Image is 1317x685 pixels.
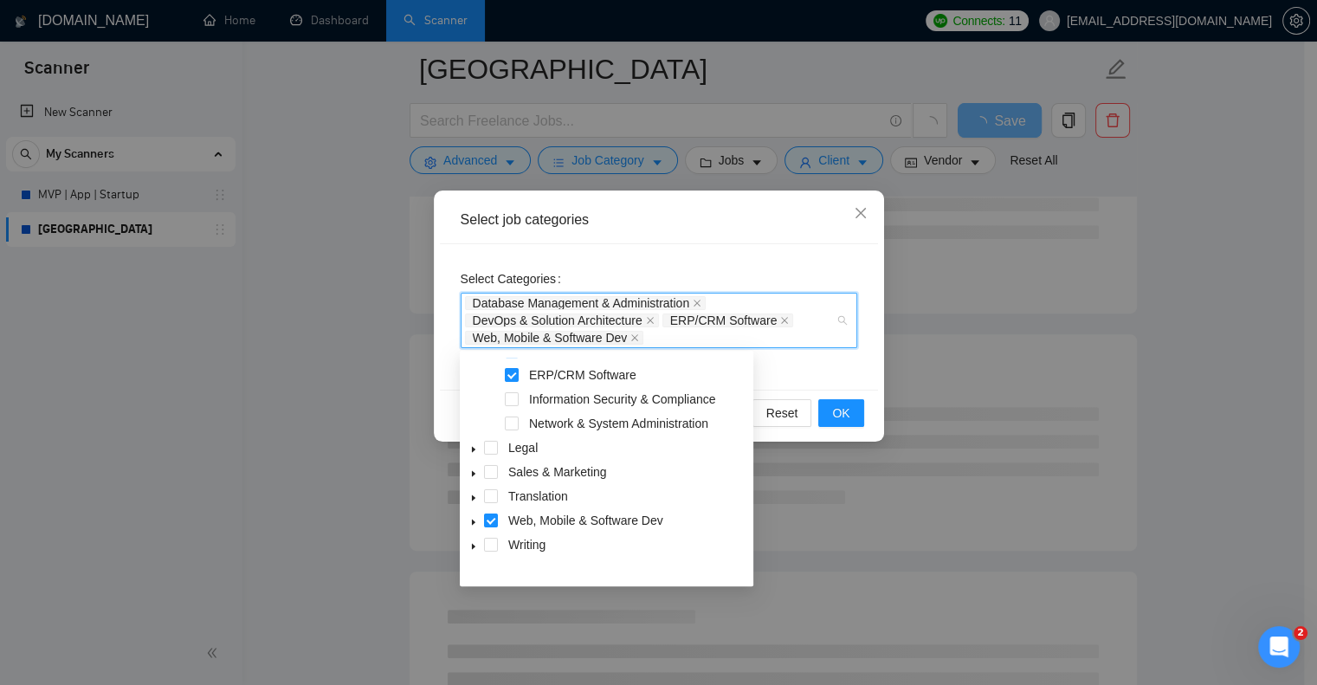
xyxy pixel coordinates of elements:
span: caret-down [469,469,478,478]
span: close [630,333,639,342]
button: Reset [752,399,812,427]
label: Select Categories [461,265,568,293]
span: Reset [766,404,798,423]
span: close [854,206,868,220]
span: OK [832,404,849,423]
span: Information Security & Compliance [526,389,750,410]
span: Legal [505,437,750,458]
span: DevOps & Solution Architecture [473,314,642,326]
span: Database Management & Administration [473,297,690,309]
span: Web, Mobile & Software Dev [473,332,628,344]
span: Writing [508,538,546,552]
span: ERP/CRM Software [526,365,750,385]
span: caret-down [469,445,478,454]
span: Information Security & Compliance [529,392,716,406]
span: Sales & Marketing [508,465,607,479]
span: close [693,299,701,307]
span: Web, Mobile & Software Dev [505,510,750,531]
span: DevOps & Solution Architecture [465,313,659,327]
span: Translation [505,486,750,507]
span: ERP/CRM Software [662,313,794,327]
span: Legal [508,441,538,455]
span: caret-down [469,518,478,527]
span: Database Management & Administration [465,296,707,310]
span: Sales & Marketing [505,462,750,482]
span: Network & System Administration [526,413,750,434]
span: caret-down [469,542,478,551]
button: Close [837,191,884,237]
input: Select Categories [647,331,650,345]
span: Network & System Administration [529,417,708,430]
div: Select job categories [461,210,857,229]
span: close [780,316,789,325]
iframe: Intercom live chat [1258,626,1300,668]
button: OK [818,399,863,427]
span: ERP/CRM Software [670,314,778,326]
span: ERP/CRM Software [529,368,636,382]
span: Writing [505,534,750,555]
span: 2 [1294,626,1307,640]
span: caret-down [469,494,478,502]
span: Translation [508,489,568,503]
span: close [646,316,655,325]
span: Web, Mobile & Software Dev [465,331,644,345]
span: Web, Mobile & Software Dev [508,514,663,527]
